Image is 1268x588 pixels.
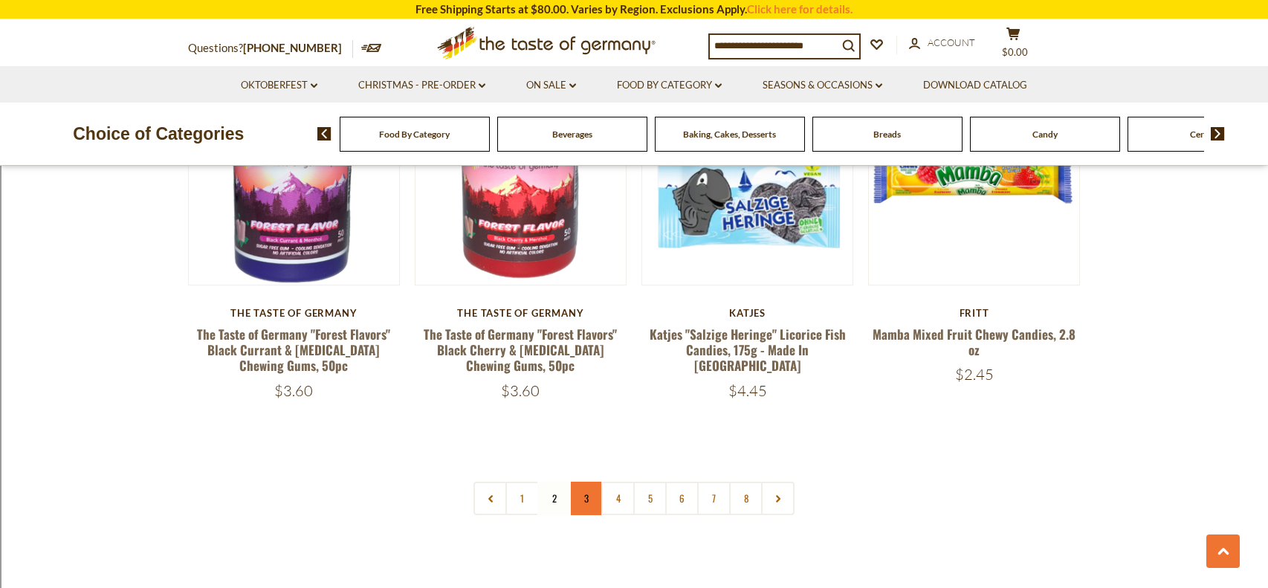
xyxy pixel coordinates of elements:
a: Food By Category [617,77,722,94]
a: Account [909,35,975,51]
span: Account [928,36,975,48]
a: Beverages [552,129,592,140]
button: $0.00 [991,27,1035,64]
div: Rename [6,86,1262,100]
a: Seasons & Occasions [763,77,882,94]
div: Sign out [6,73,1262,86]
div: Sort New > Old [6,19,1262,33]
a: Click here for details. [747,2,853,16]
a: [PHONE_NUMBER] [243,41,342,54]
div: Delete [6,46,1262,59]
img: previous arrow [317,127,331,140]
a: Oktoberfest [241,77,317,94]
a: On Sale [526,77,576,94]
a: Breads [873,129,901,140]
span: $0.00 [1002,46,1028,58]
a: Cereal [1190,129,1215,140]
div: Options [6,59,1262,73]
img: next arrow [1211,127,1225,140]
div: Sort A > Z [6,6,1262,19]
a: Food By Category [379,129,450,140]
div: Move To ... [6,33,1262,46]
div: Move To ... [6,100,1262,113]
a: Baking, Cakes, Desserts [683,129,776,140]
a: Christmas - PRE-ORDER [358,77,485,94]
a: Download Catalog [923,77,1027,94]
p: Questions? [188,39,353,58]
a: Candy [1032,129,1058,140]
